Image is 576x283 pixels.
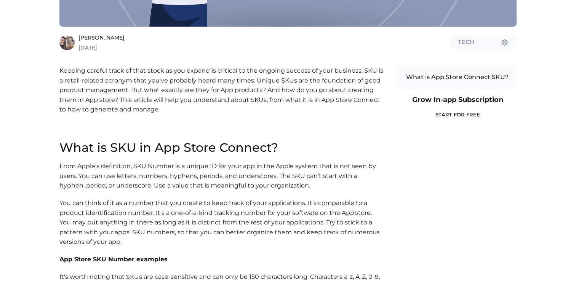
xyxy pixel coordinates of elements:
[59,35,75,50] img: aubrey.jpg
[398,107,517,122] a: START FOR FREE
[406,73,509,81] p: What is App Store Connect SKU?
[78,35,446,40] span: [PERSON_NAME]
[78,45,446,50] span: [DATE]
[398,96,517,103] p: Grow In-app Subscription
[59,256,168,263] b: App Store SKU Number examples
[59,161,383,191] p: From Apple’s definition, SKU Number is a unique ID for your app in the Apple system that is not s...
[59,141,383,154] h2: What is SKU in App Store Connect?
[59,66,383,114] p: Keeping careful track of that stock as you expand is critical to the ongoing success of your busi...
[59,198,383,247] p: You can think of it as a number that you create to keep track of your applications. It's comparab...
[458,39,475,46] span: Tech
